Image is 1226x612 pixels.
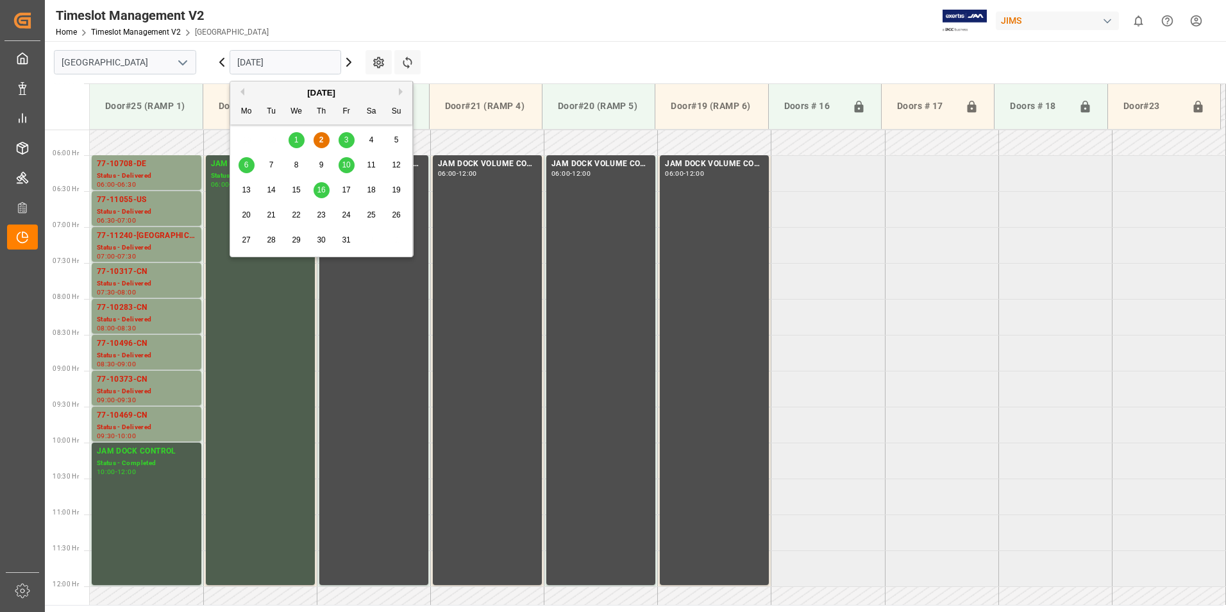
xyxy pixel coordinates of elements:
div: 77-11240-[GEOGRAPHIC_DATA] [97,230,196,242]
div: 06:00 [97,182,115,187]
div: 09:30 [97,433,115,439]
div: Choose Saturday, October 4th, 2025 [364,132,380,148]
div: Door#25 (RAMP 1) [100,94,192,118]
div: [DATE] [230,87,412,99]
div: Choose Saturday, October 11th, 2025 [364,157,380,173]
div: - [115,433,117,439]
a: Home [56,28,77,37]
div: - [115,469,117,475]
div: Door#21 (RAMP 4) [440,94,532,118]
div: JAM DOCK VOLUME CONTROL [438,158,537,171]
div: Tu [264,104,280,120]
span: 13 [242,185,250,194]
div: - [115,397,117,403]
span: 29 [292,235,300,244]
span: 12 [392,160,400,169]
a: Timeslot Management V2 [91,28,181,37]
div: JAM DOCK CONTROL [211,158,310,171]
div: Choose Monday, October 20th, 2025 [239,207,255,223]
div: Choose Thursday, October 23rd, 2025 [314,207,330,223]
div: JAM DOCK VOLUME CONTROL [665,158,764,171]
div: - [115,217,117,223]
div: 77-10317-CN [97,266,196,278]
span: 17 [342,185,350,194]
div: 12:00 [572,171,591,176]
button: show 0 new notifications [1124,6,1153,35]
div: Door#23 [1118,94,1186,119]
div: Status - Delivered [97,422,196,433]
span: 24 [342,210,350,219]
div: Choose Wednesday, October 29th, 2025 [289,232,305,248]
div: Choose Sunday, October 26th, 2025 [389,207,405,223]
div: Choose Monday, October 13th, 2025 [239,182,255,198]
div: 12:00 [458,171,477,176]
span: 11 [367,160,375,169]
span: 07:30 Hr [53,257,79,264]
span: 18 [367,185,375,194]
div: 08:30 [117,325,136,331]
div: 77-10496-CN [97,337,196,350]
div: - [115,361,117,367]
button: Previous Month [237,88,244,96]
div: Status - Completed [97,458,196,469]
div: Choose Sunday, October 19th, 2025 [389,182,405,198]
div: JAM DOCK VOLUME CONTROL [551,158,650,171]
div: 10:00 [97,469,115,475]
div: 07:00 [97,253,115,259]
div: Choose Thursday, October 9th, 2025 [314,157,330,173]
div: Status - Delivered [97,314,196,325]
div: 77-10708-DE [97,158,196,171]
span: 06:00 Hr [53,149,79,157]
input: Type to search/select [54,50,196,74]
div: Choose Wednesday, October 1st, 2025 [289,132,305,148]
div: Status - Delivered [97,207,196,217]
div: 09:00 [97,397,115,403]
span: 09:00 Hr [53,365,79,372]
div: Choose Tuesday, October 21st, 2025 [264,207,280,223]
div: Choose Wednesday, October 22nd, 2025 [289,207,305,223]
div: 77-11055-US [97,194,196,207]
div: 08:00 [97,325,115,331]
div: Sa [364,104,380,120]
div: Choose Saturday, October 25th, 2025 [364,207,380,223]
span: 11:00 Hr [53,509,79,516]
div: 10:00 [117,433,136,439]
span: 10:00 Hr [53,437,79,444]
div: Choose Tuesday, October 28th, 2025 [264,232,280,248]
div: Choose Thursday, October 16th, 2025 [314,182,330,198]
div: Fr [339,104,355,120]
div: Choose Tuesday, October 7th, 2025 [264,157,280,173]
div: 08:00 [117,289,136,295]
div: 77-10283-CN [97,302,196,314]
div: Status - Delivered [97,278,196,289]
div: Choose Wednesday, October 15th, 2025 [289,182,305,198]
div: Choose Sunday, October 5th, 2025 [389,132,405,148]
span: 07:00 Hr [53,221,79,228]
span: 21 [267,210,275,219]
div: JAM DOCK CONTROL [97,445,196,458]
button: open menu [172,53,192,72]
div: Timeslot Management V2 [56,6,269,25]
div: Choose Monday, October 27th, 2025 [239,232,255,248]
span: 15 [292,185,300,194]
input: DD.MM.YYYY [230,50,341,74]
div: 07:30 [97,289,115,295]
span: 19 [392,185,400,194]
div: Choose Friday, October 10th, 2025 [339,157,355,173]
div: Choose Tuesday, October 14th, 2025 [264,182,280,198]
div: Status - Delivered [97,350,196,361]
span: 10 [342,160,350,169]
div: Choose Sunday, October 12th, 2025 [389,157,405,173]
div: 08:30 [97,361,115,367]
div: 09:30 [117,397,136,403]
span: 2 [319,135,324,144]
button: Help Center [1153,6,1182,35]
div: Choose Friday, October 17th, 2025 [339,182,355,198]
div: 06:00 [665,171,684,176]
button: JIMS [996,8,1124,33]
div: - [570,171,572,176]
div: Door#19 (RAMP 6) [666,94,757,118]
div: 07:00 [117,217,136,223]
div: 07:30 [117,253,136,259]
div: 06:00 [438,171,457,176]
